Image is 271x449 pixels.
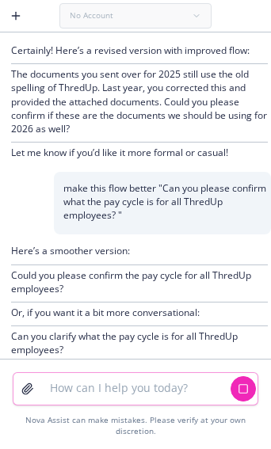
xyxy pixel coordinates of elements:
[63,181,271,222] p: make this flow better "Can you please confirm what the pay cycle is for all ThredUp employees? "
[11,244,268,257] p: Here’s a smoother version:
[11,306,268,319] p: Or, if you want it a bit more conversational:
[11,329,268,356] p: Can you clarify what the pay cycle is for all ThredUp employees?
[13,415,258,436] div: Nova Assist can make mistakes. Please verify at your own discretion.
[11,146,268,159] p: Let me know if you’d like it more formal or casual!
[3,3,29,29] button: Create a new chat
[11,67,268,135] p: The documents you sent over for 2025 still use the old spelling of ThredUp. Last year, you correc...
[11,44,268,57] p: Certainly! Here’s a revised version with improved flow:
[11,268,268,295] p: Could you please confirm the pay cycle for all ThredUp employees?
